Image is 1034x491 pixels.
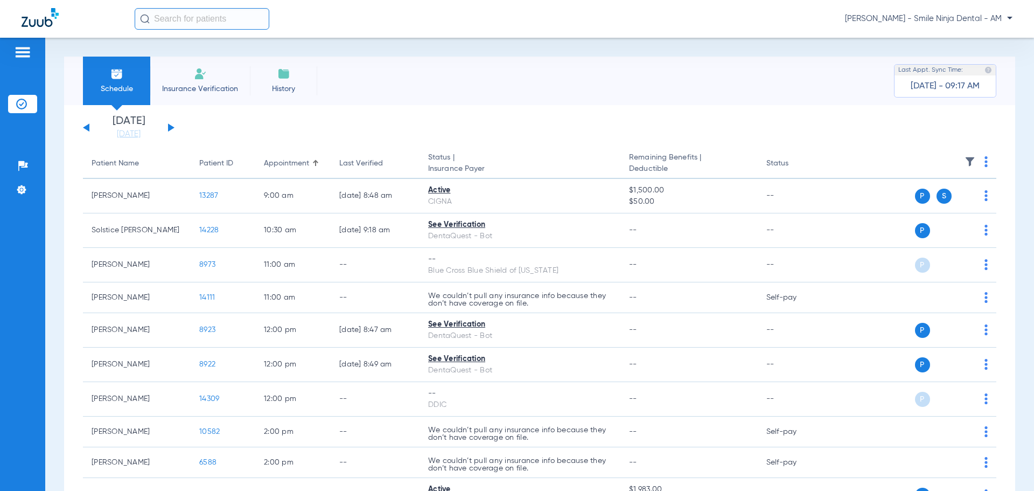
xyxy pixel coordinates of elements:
div: Appointment [264,158,309,169]
th: Status [758,149,830,179]
span: Insurance Payer [428,163,612,175]
span: [PERSON_NAME] - Smile Ninja Dental - AM [845,13,1012,24]
td: [PERSON_NAME] [83,313,191,348]
span: -- [629,361,637,368]
div: Last Verified [339,158,383,169]
td: [PERSON_NAME] [83,179,191,213]
td: 9:00 AM [255,179,331,213]
div: DentaQuest - Bot [428,231,612,242]
span: -- [629,226,637,234]
span: -- [629,326,637,334]
td: [DATE] 8:47 AM [331,313,420,348]
div: See Verification [428,319,612,330]
td: [PERSON_NAME] [83,282,191,313]
span: P [915,189,930,204]
img: group-dot-blue.svg [984,324,988,335]
img: Schedule [110,67,123,80]
img: hamburger-icon [14,46,31,59]
div: Active [428,185,612,196]
img: group-dot-blue.svg [984,393,988,404]
td: 10:30 AM [255,213,331,248]
span: -- [629,428,637,435]
div: -- [428,388,612,399]
div: Patient Name [92,158,182,169]
td: 2:00 PM [255,447,331,478]
div: CIGNA [428,196,612,208]
td: 11:00 AM [255,248,331,282]
td: -- [758,382,830,417]
span: 8923 [199,326,215,334]
span: P [915,223,930,238]
div: See Verification [428,219,612,231]
td: [DATE] 9:18 AM [331,213,420,248]
div: Patient Name [92,158,139,169]
th: Status | [420,149,620,179]
span: -- [629,395,637,403]
img: group-dot-blue.svg [984,359,988,370]
span: Schedule [91,84,142,94]
img: History [277,67,290,80]
span: Insurance Verification [158,84,242,94]
td: -- [758,313,830,348]
img: Zuub Logo [22,8,59,27]
td: 12:00 PM [255,348,331,382]
span: $50.00 [629,196,749,208]
td: -- [331,248,420,282]
span: [DATE] - 09:17 AM [911,81,980,92]
a: [DATE] [96,129,161,140]
td: -- [331,382,420,417]
span: S [937,189,952,204]
span: P [915,258,930,273]
td: [DATE] 8:49 AM [331,348,420,382]
td: Self-pay [758,417,830,447]
li: [DATE] [96,116,161,140]
td: 12:00 PM [255,382,331,417]
img: group-dot-blue.svg [984,292,988,303]
td: -- [758,348,830,382]
span: Deductible [629,163,749,175]
div: Patient ID [199,158,233,169]
div: See Verification [428,354,612,365]
span: P [915,392,930,407]
span: P [915,323,930,338]
span: 10582 [199,428,220,435]
iframe: Chat Widget [980,439,1034,491]
td: 2:00 PM [255,417,331,447]
span: 14111 [199,294,215,301]
td: [PERSON_NAME] [83,447,191,478]
span: 14228 [199,226,219,234]
p: We couldn’t pull any insurance info because they don’t have coverage on file. [428,426,612,441]
img: filter.svg [965,156,975,167]
span: 8973 [199,261,215,268]
div: DentaQuest - Bot [428,365,612,376]
span: 6588 [199,459,216,466]
td: -- [331,282,420,313]
input: Search for patients [135,8,269,30]
img: group-dot-blue.svg [984,225,988,236]
div: DDIC [428,399,612,411]
td: Self-pay [758,447,830,478]
img: group-dot-blue.svg [984,190,988,201]
td: -- [758,213,830,248]
img: Manual Insurance Verification [194,67,207,80]
img: Search Icon [140,14,150,24]
span: History [258,84,309,94]
p: We couldn’t pull any insurance info because they don’t have coverage on file. [428,457,612,472]
td: -- [331,447,420,478]
span: P [915,357,930,372]
span: -- [629,459,637,466]
img: last sync help info [984,66,992,74]
td: -- [331,417,420,447]
td: -- [758,179,830,213]
img: group-dot-blue.svg [984,259,988,270]
img: group-dot-blue.svg [984,426,988,437]
td: 12:00 PM [255,313,331,348]
div: Blue Cross Blue Shield of [US_STATE] [428,265,612,276]
span: Last Appt. Sync Time: [898,65,963,75]
div: Patient ID [199,158,247,169]
td: Solstice [PERSON_NAME] [83,213,191,248]
img: group-dot-blue.svg [984,156,988,167]
td: Self-pay [758,282,830,313]
td: [DATE] 8:48 AM [331,179,420,213]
